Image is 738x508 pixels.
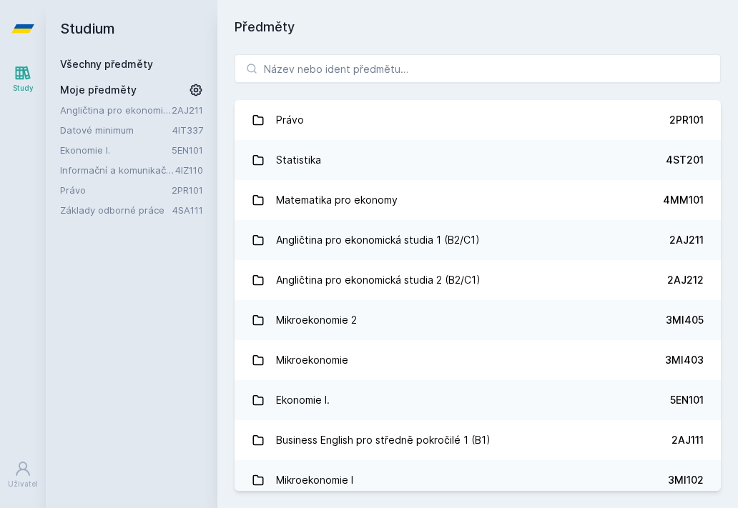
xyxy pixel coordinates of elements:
div: Angličtina pro ekonomická studia 2 (B2/C1) [276,266,481,294]
div: Matematika pro ekonomy [276,186,398,214]
a: Ekonomie I. [60,143,172,157]
div: 3MI403 [665,353,704,367]
a: Matematika pro ekonomy 4MM101 [235,180,721,220]
a: Základy odborné práce [60,203,172,217]
div: 3MI405 [666,313,704,327]
div: 4MM101 [663,193,704,207]
div: 2AJ212 [667,273,704,287]
div: 5EN101 [670,393,704,407]
a: 2PR101 [172,184,203,196]
a: 5EN101 [172,144,203,156]
a: Angličtina pro ekonomická studia 1 (B2/C1) [60,103,172,117]
input: Název nebo ident předmětu… [235,54,721,83]
a: Angličtina pro ekonomická studia 1 (B2/C1) 2AJ211 [235,220,721,260]
div: Statistika [276,146,321,174]
a: Právo [60,183,172,197]
div: Angličtina pro ekonomická studia 1 (B2/C1) [276,226,480,254]
div: Ekonomie I. [276,386,330,414]
a: Statistika 4ST201 [235,140,721,180]
a: Uživatel [3,453,43,497]
a: Právo 2PR101 [235,100,721,140]
a: Angličtina pro ekonomická studia 2 (B2/C1) 2AJ212 [235,260,721,300]
div: 4ST201 [666,153,704,167]
a: Všechny předměty [60,58,153,70]
a: Business English pro středně pokročilé 1 (B1) 2AJ111 [235,420,721,460]
a: Mikroekonomie I 3MI102 [235,460,721,500]
a: Study [3,57,43,101]
a: Datové minimum [60,123,172,137]
a: 4IZ110 [175,164,203,176]
div: Study [13,83,34,94]
a: 2AJ211 [172,104,203,116]
h1: Předměty [235,17,721,37]
a: Ekonomie I. 5EN101 [235,380,721,420]
div: 2PR101 [669,113,704,127]
div: 3MI102 [668,473,704,487]
div: Mikroekonomie [276,346,348,374]
a: 4IT337 [172,124,203,136]
div: Mikroekonomie 2 [276,306,357,334]
div: Právo [276,106,304,134]
a: 4SA111 [172,204,203,216]
div: Mikroekonomie I [276,466,353,494]
div: Business English pro středně pokročilé 1 (B1) [276,426,491,454]
div: Uživatel [8,479,38,489]
div: 2AJ111 [671,433,704,447]
div: 2AJ211 [669,233,704,247]
a: Mikroekonomie 3MI403 [235,340,721,380]
a: Mikroekonomie 2 3MI405 [235,300,721,340]
a: Informační a komunikační technologie [60,163,175,177]
span: Moje předměty [60,83,137,97]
